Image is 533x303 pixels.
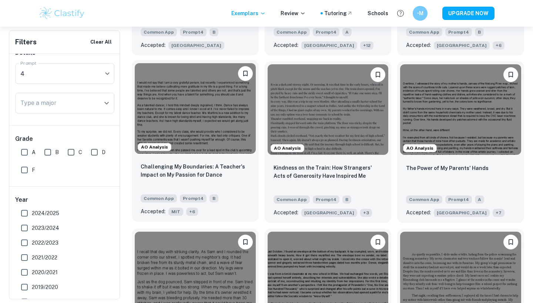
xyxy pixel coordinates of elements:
img: undefined Common App example thumbnail: Kindness on the Train: How Strangers' Ac [268,64,389,155]
span: + 3 [360,209,372,217]
a: Tutoring [324,9,353,17]
span: B [209,28,218,36]
span: Common App [406,195,442,204]
span: Common App [274,195,310,204]
a: AO AnalysisBookmarkChallenging My Boundaries: A Teacher's Impact on My Passion for DanceCommon Ap... [132,61,259,223]
span: + 6 [186,208,198,216]
span: 2022/2023 [32,239,58,247]
span: 2021/2022 [32,253,57,262]
a: AO AnalysisBookmarkThe Power of My Parents' HandsCommon AppPrompt4AAccepted:[GEOGRAPHIC_DATA]+7 [397,61,524,223]
span: Common App [141,194,177,202]
span: + 12 [360,41,373,50]
a: Schools [368,9,388,17]
span: B [475,28,484,36]
label: Prompt [20,60,37,66]
a: AO AnalysisBookmarkKindness on the Train: How Strangers' Acts of Generosity Have Inspired MeCommo... [265,61,392,223]
p: Accepted: [141,207,165,215]
span: C [78,148,82,156]
span: [GEOGRAPHIC_DATA] [434,41,490,50]
button: •M [413,6,428,21]
p: Accepted: [141,41,165,49]
button: Bookmark [371,67,385,82]
p: Accepted: [406,208,431,217]
button: Bookmark [503,235,518,249]
span: Common App [406,28,442,36]
img: Clastify logo [38,6,86,21]
p: Challenging My Boundaries: A Teacher's Impact on My Passion for Dance [141,163,250,179]
span: 2020/2021 [32,268,58,276]
span: A [342,28,352,36]
p: Exemplars [231,9,266,17]
h6: Filters [15,37,37,47]
img: undefined Common App example thumbnail: Challenging My Boundaries: A Teacher's I [135,63,256,154]
span: MIT [168,208,183,216]
button: Open [101,98,112,108]
button: Help and Feedback [394,7,407,20]
span: Common App [141,28,177,36]
span: B [209,194,218,202]
span: [GEOGRAPHIC_DATA] [168,41,224,50]
button: Bookmark [238,235,253,249]
span: Prompt 4 [313,195,339,204]
p: Accepted: [406,41,431,49]
button: Clear All [88,37,114,48]
p: Accepted: [274,208,298,217]
span: 2019/2020 [32,283,58,291]
span: D [102,148,105,156]
button: UPGRADE NOW [442,7,495,20]
span: AO Analysis [403,145,436,151]
span: Prompt 4 [180,28,207,36]
span: Prompt 4 [445,195,472,204]
h6: Grade [15,135,114,143]
span: Prompt 4 [180,194,207,202]
button: Bookmark [371,235,385,249]
span: [GEOGRAPHIC_DATA] [301,209,357,217]
button: Bookmark [238,66,253,81]
img: undefined Common App example thumbnail: The Power of My Parents' Hands [400,64,521,155]
p: Accepted: [274,41,298,49]
span: B [342,195,351,204]
span: F [32,166,35,174]
span: Prompt 4 [445,28,472,36]
span: + 6 [493,41,504,50]
span: AO Analysis [138,144,171,150]
span: [GEOGRAPHIC_DATA] [434,209,490,217]
span: AO Analysis [271,145,304,151]
p: Kindness on the Train: How Strangers' Acts of Generosity Have Inspired Me [274,164,383,180]
span: A [475,195,484,204]
span: Common App [274,28,310,36]
span: B [55,148,59,156]
span: 2023/2024 [32,224,59,232]
span: A [32,148,36,156]
p: The Power of My Parents' Hands [406,164,489,172]
span: Prompt 4 [313,28,339,36]
span: [GEOGRAPHIC_DATA] [301,41,357,50]
button: Bookmark [503,67,518,82]
div: 4 [15,63,109,84]
span: + 7 [493,209,504,217]
span: 2024/2025 [32,209,59,217]
h6: Year [15,195,114,204]
p: Review [281,9,306,17]
h6: •M [416,9,425,17]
